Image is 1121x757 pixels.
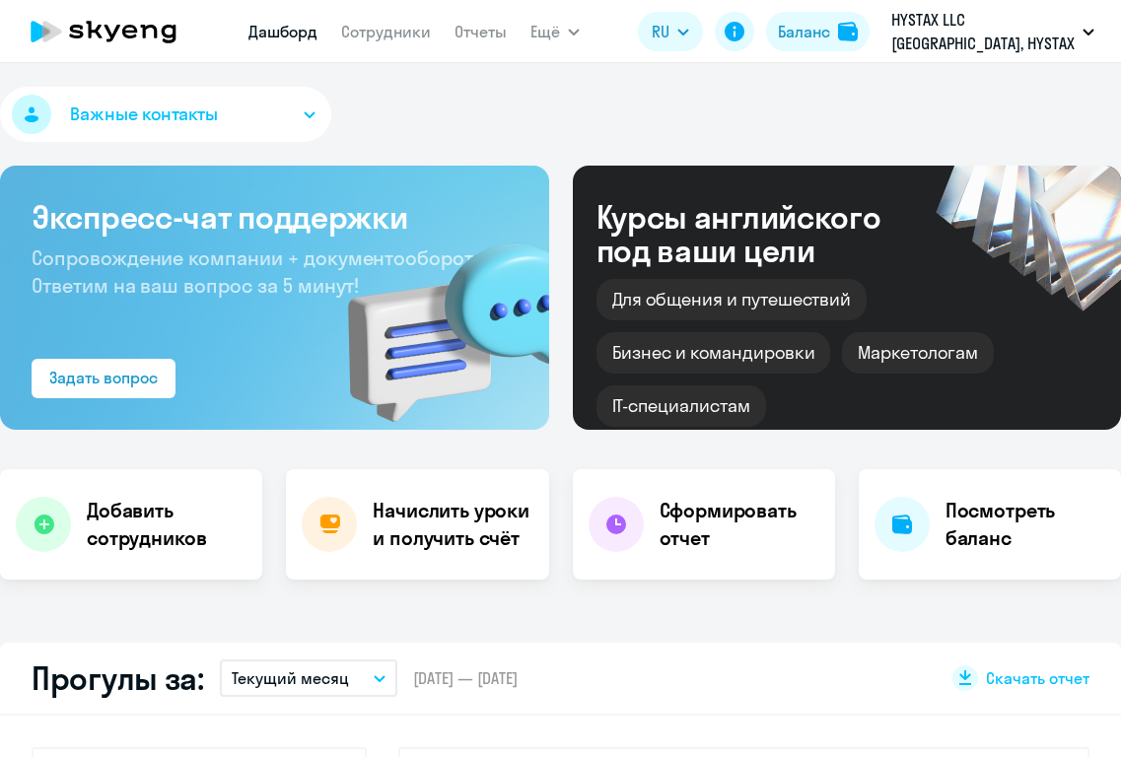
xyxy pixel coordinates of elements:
a: Дашборд [248,22,317,41]
button: Текущий месяц [220,659,397,697]
span: Важные контакты [70,102,218,127]
span: RU [652,20,669,43]
button: HYSTAX LLC [GEOGRAPHIC_DATA], HYSTAX LLC [881,8,1104,55]
button: RU [638,12,703,51]
button: Ещё [530,12,580,51]
div: IT-специалистам [596,385,766,427]
div: Бизнес и командировки [596,332,831,374]
h2: Прогулы за: [32,658,204,698]
p: Текущий месяц [232,666,349,690]
h3: Экспресс-чат поддержки [32,197,518,237]
div: Баланс [778,20,830,43]
span: [DATE] — [DATE] [413,667,518,689]
img: balance [838,22,858,41]
p: HYSTAX LLC [GEOGRAPHIC_DATA], HYSTAX LLC [891,8,1075,55]
span: Сопровождение компании + документооборот. Ответим на ваш вопрос за 5 минут! [32,245,477,298]
button: Балансbalance [766,12,870,51]
span: Ещё [530,20,560,43]
button: Задать вопрос [32,359,175,398]
div: Курсы английского под ваши цели [596,200,934,267]
img: bg-img [319,208,549,430]
div: Маркетологам [842,332,993,374]
div: Для общения и путешествий [596,279,868,320]
h4: Добавить сотрудников [87,497,246,552]
h4: Начислить уроки и получить счёт [373,497,532,552]
h4: Посмотреть баланс [946,497,1105,552]
span: Скачать отчет [986,667,1089,689]
a: Сотрудники [341,22,431,41]
a: Отчеты [455,22,507,41]
div: Задать вопрос [49,366,158,389]
h4: Сформировать отчет [660,497,819,552]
